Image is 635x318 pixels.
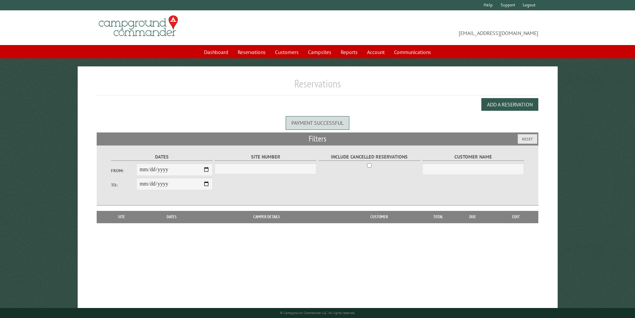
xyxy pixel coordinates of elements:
a: Communications [390,46,435,58]
h1: Reservations [97,77,539,95]
th: Due [452,211,494,223]
img: Campground Commander [97,13,180,39]
th: Total [425,211,452,223]
span: [EMAIL_ADDRESS][DOMAIN_NAME] [318,18,539,37]
a: Account [363,46,389,58]
th: Customer [333,211,425,223]
button: Reset [518,134,537,144]
a: Dashboard [200,46,232,58]
label: Dates [111,153,213,161]
th: Camper Details [200,211,333,223]
th: Edit [494,211,539,223]
small: © Campground Commander LLC. All rights reserved. [280,311,355,315]
a: Customers [271,46,303,58]
button: Add a Reservation [481,98,538,111]
th: Dates [143,211,200,223]
a: Reports [337,46,362,58]
label: From: [111,168,136,174]
a: Reservations [234,46,270,58]
div: Payment successful [286,116,349,129]
a: Campsites [304,46,335,58]
label: Customer Name [422,153,524,161]
label: To: [111,182,136,188]
label: Site Number [215,153,316,161]
label: Include Cancelled Reservations [319,153,420,161]
h2: Filters [97,132,539,145]
th: Site [100,211,143,223]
